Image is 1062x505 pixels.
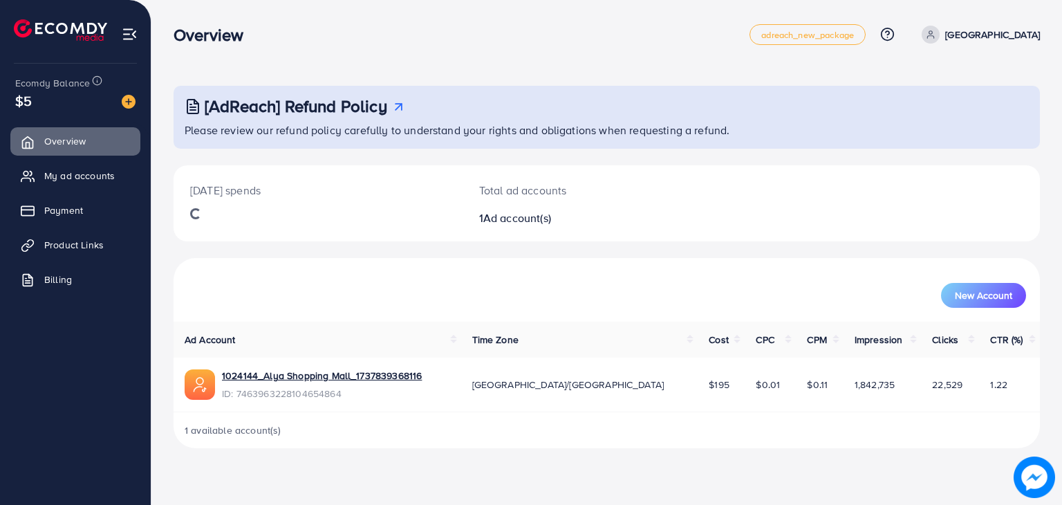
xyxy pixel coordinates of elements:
[916,26,1040,44] a: [GEOGRAPHIC_DATA]
[483,210,551,226] span: Ad account(s)
[941,283,1026,308] button: New Account
[855,378,895,392] span: 1,842,735
[222,387,422,401] span: ID: 7463963228104654864
[990,333,1023,347] span: CTR (%)
[185,333,236,347] span: Ad Account
[190,182,446,199] p: [DATE] spends
[472,333,519,347] span: Time Zone
[10,162,140,190] a: My ad accounts
[855,333,903,347] span: Impression
[472,378,664,392] span: [GEOGRAPHIC_DATA]/[GEOGRAPHIC_DATA]
[756,378,780,392] span: $0.01
[945,26,1040,43] p: [GEOGRAPHIC_DATA]
[15,76,90,90] span: Ecomdy Balance
[222,369,422,383] a: 1024144_Alya Shopping Mall_1737839368116
[10,196,140,224] a: Payment
[10,266,140,293] a: Billing
[44,203,83,217] span: Payment
[44,169,115,183] span: My ad accounts
[709,333,729,347] span: Cost
[10,127,140,155] a: Overview
[185,122,1032,138] p: Please review our refund policy carefully to understand your rights and obligations when requesti...
[807,378,828,392] span: $0.11
[932,333,958,347] span: Clicks
[185,423,281,437] span: 1 available account(s)
[44,134,86,148] span: Overview
[479,212,662,225] h2: 1
[44,273,72,286] span: Billing
[749,24,866,45] a: adreach_new_package
[15,91,32,111] span: $5
[479,182,662,199] p: Total ad accounts
[709,378,729,392] span: $195
[185,369,215,400] img: ic-ads-acc.e4c84228.svg
[955,291,1012,300] span: New Account
[122,26,138,42] img: menu
[990,378,1007,392] span: 1.22
[44,238,104,252] span: Product Links
[10,231,140,259] a: Product Links
[205,96,387,116] h3: [AdReach] Refund Policy
[761,30,854,39] span: adreach_new_package
[14,19,107,41] img: logo
[756,333,774,347] span: CPC
[122,95,136,109] img: image
[1014,457,1055,498] img: image
[807,333,826,347] span: CPM
[932,378,962,392] span: 22,529
[174,25,254,45] h3: Overview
